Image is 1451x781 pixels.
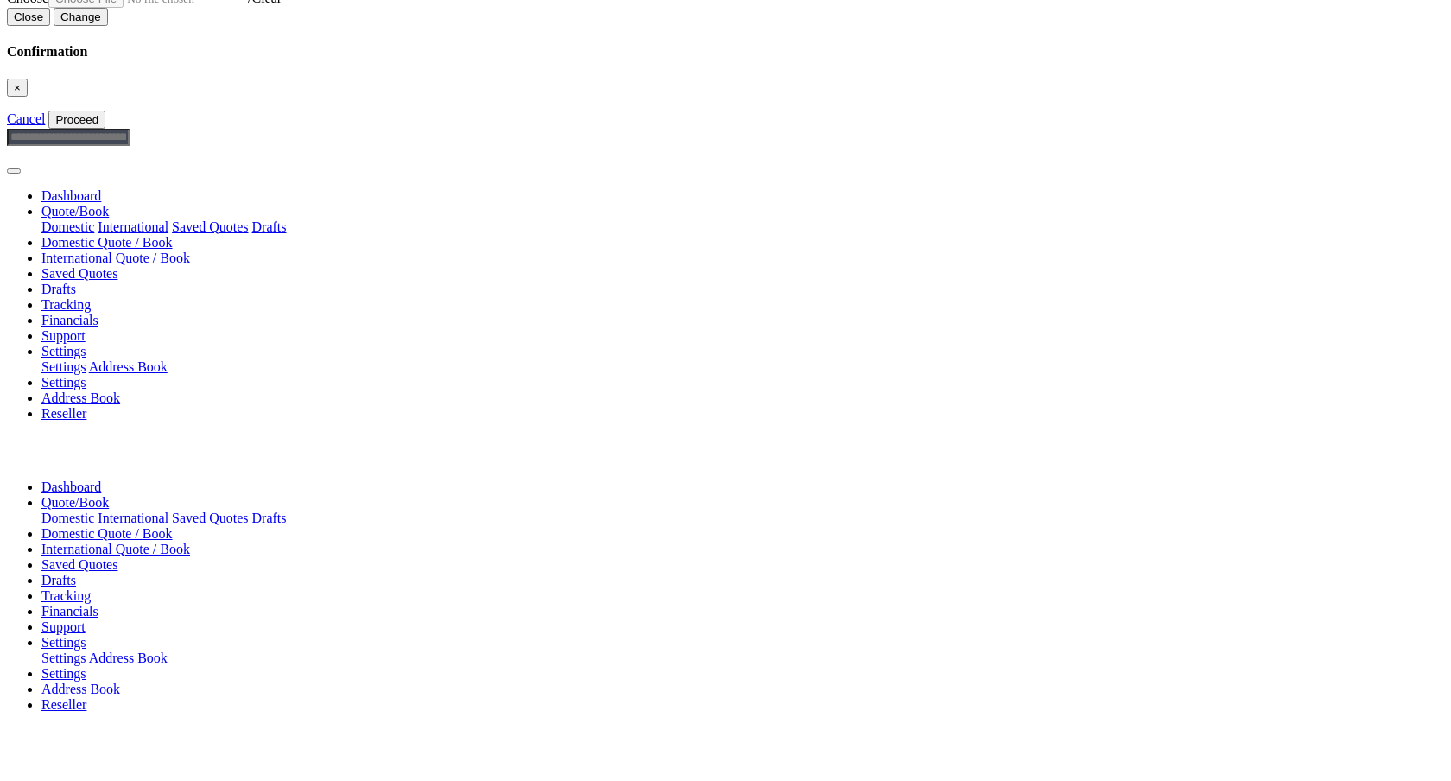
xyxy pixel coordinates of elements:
[89,651,168,665] a: Address Book
[41,313,98,327] a: Financials
[7,44,1444,60] h4: Confirmation
[98,219,168,234] a: International
[41,390,120,405] a: Address Book
[41,359,1444,375] div: Quote/Book
[41,635,86,650] a: Settings
[98,511,168,525] a: International
[48,111,105,129] button: Proceed
[252,219,287,234] a: Drafts
[41,619,86,634] a: Support
[41,588,91,603] a: Tracking
[41,511,94,525] a: Domestic
[41,511,1444,526] div: Quote/Book
[172,511,248,525] a: Saved Quotes
[41,235,173,250] a: Domestic Quote / Book
[41,344,86,359] a: Settings
[41,495,109,510] a: Quote/Book
[41,697,86,712] a: Reseller
[252,511,287,525] a: Drafts
[7,8,50,26] button: Close
[41,651,86,665] a: Settings
[41,479,101,494] a: Dashboard
[41,204,109,219] a: Quote/Book
[41,219,1444,235] div: Quote/Book
[41,297,91,312] a: Tracking
[172,219,248,234] a: Saved Quotes
[41,666,86,681] a: Settings
[7,168,21,174] button: Toggle navigation
[41,375,86,390] a: Settings
[41,328,86,343] a: Support
[7,111,45,126] a: Cancel
[41,251,190,265] a: International Quote / Book
[41,604,98,619] a: Financials
[41,573,76,587] a: Drafts
[41,406,86,421] a: Reseller
[41,682,120,696] a: Address Book
[54,8,108,26] button: Change
[41,542,190,556] a: International Quote / Book
[41,219,94,234] a: Domestic
[41,359,86,374] a: Settings
[41,188,101,203] a: Dashboard
[89,359,168,374] a: Address Book
[41,282,76,296] a: Drafts
[41,526,173,541] a: Domestic Quote / Book
[41,557,117,572] a: Saved Quotes
[7,79,28,97] button: Close
[41,266,117,281] a: Saved Quotes
[41,651,1444,666] div: Quote/Book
